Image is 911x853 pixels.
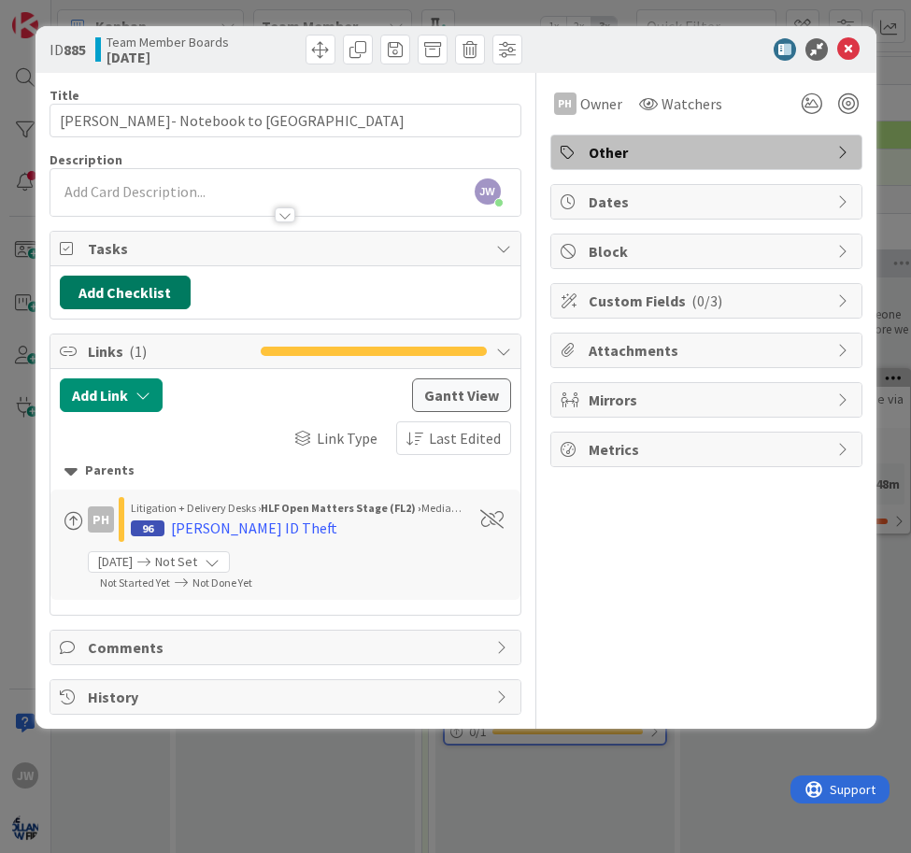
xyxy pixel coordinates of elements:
button: Add Checklist [60,276,191,309]
span: Mediation In Progress [421,501,522,515]
button: Gantt View [412,378,511,412]
div: Parents [64,461,506,481]
span: Not Done Yet [192,576,252,590]
span: Attachments [589,339,828,362]
span: Not Started Yet [100,576,170,590]
div: 96 [131,520,164,536]
span: Metrics [589,438,828,461]
div: PH [554,92,576,115]
span: Litigation + Delivery Desks › [131,501,261,515]
span: Watchers [662,92,722,115]
span: JW [475,178,501,205]
div: PH [88,506,114,533]
span: ID [50,38,86,61]
span: Block [589,240,828,263]
span: Not Set [155,552,197,572]
button: Add Link [60,378,163,412]
span: Mirrors [589,389,828,411]
label: Title [50,87,79,104]
span: Last Edited [429,427,501,449]
span: Support [39,3,85,25]
span: Tasks [88,237,487,260]
b: 885 [64,40,86,59]
span: Custom Fields [589,290,828,312]
span: [DATE] [98,552,133,572]
span: ( 0/3 ) [691,291,722,310]
span: Team Member Boards [107,35,229,50]
span: Other [589,141,828,163]
b: [DATE] [107,50,229,64]
span: Link Type [317,427,377,449]
b: HLF Open Matters Stage (FL2) › [261,501,421,515]
span: ( 1 ) [129,342,147,361]
span: Owner [580,92,622,115]
span: Description [50,151,122,168]
span: History [88,686,487,708]
span: Comments [88,636,487,659]
button: Last Edited [396,421,511,455]
div: [PERSON_NAME] ID Theft [171,517,337,539]
span: Dates [589,191,828,213]
input: type card name here... [50,104,521,137]
span: Links [88,340,252,363]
